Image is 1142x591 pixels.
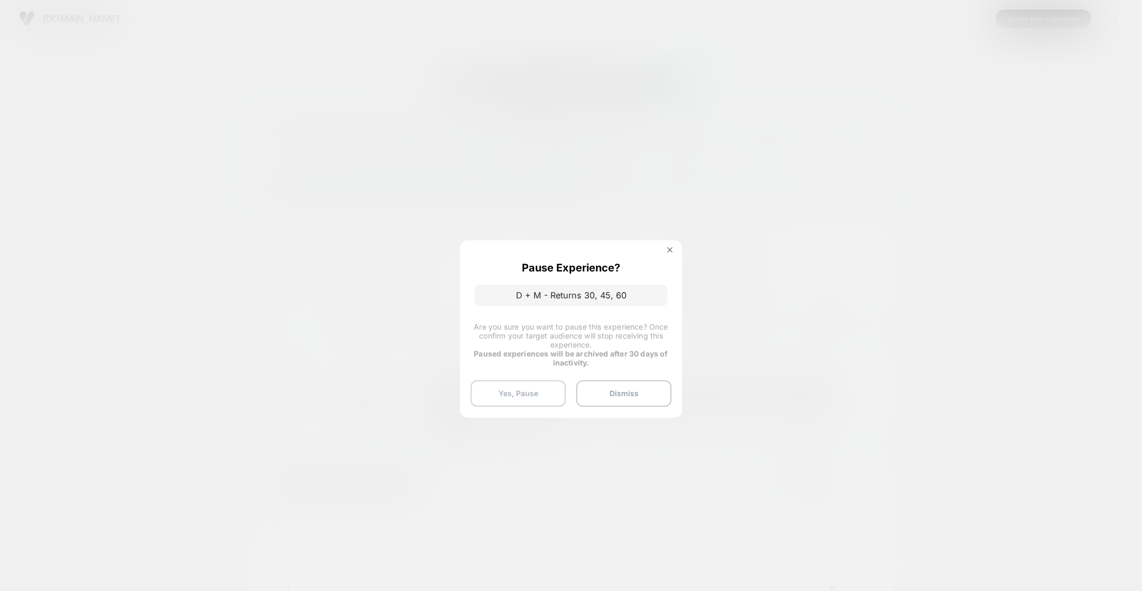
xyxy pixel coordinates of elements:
span: Are you sure you want to pause this experience? Once confirm your target audience will stop recei... [474,322,668,349]
img: close [667,247,673,252]
button: Yes, Pause [471,380,566,407]
p: D + M - Returns 30, 45, 60 [475,285,667,306]
button: Dismiss [576,380,671,407]
p: Pause Experience? [522,261,620,274]
strong: Paused experiences will be archived after 30 days of inactivity. [474,349,668,367]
